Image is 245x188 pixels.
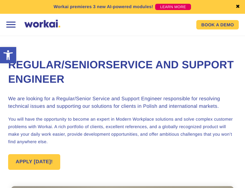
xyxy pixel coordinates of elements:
span: Service and Support Engineer [8,59,234,85]
a: APPLY [DATE]! [8,154,60,170]
p: Workai premieres 3 new AI-powered modules! [54,3,153,10]
span: You will have the opportunity to become an expert in Modern Workplace solutions and solve complex... [8,117,233,144]
span: Regular/Senior [8,59,105,71]
a: LEARN MORE [155,4,191,10]
a: BOOK A DEMO [196,20,239,29]
a: ✖ [236,4,240,9]
h3: We are looking for a Regular/Senior Service and Support Engineer responsible for resolving techni... [8,95,237,110]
